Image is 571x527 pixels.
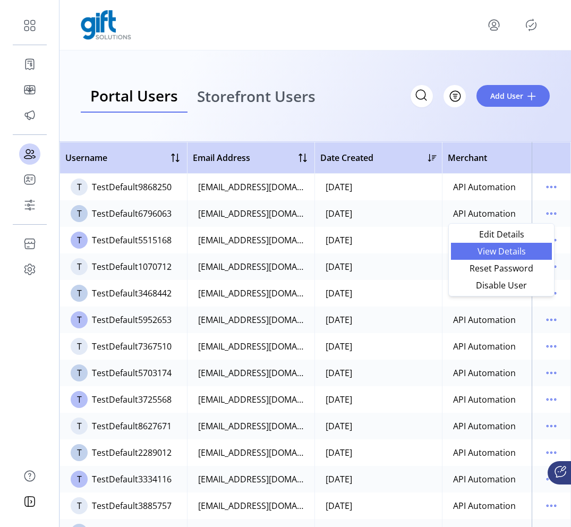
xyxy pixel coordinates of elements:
div: [EMAIL_ADDRESS][DOMAIN_NAME] [198,420,304,432]
div: TestDefault7367510 [92,340,172,353]
button: Add User [476,85,550,107]
div: [EMAIL_ADDRESS][DOMAIN_NAME] [198,340,304,353]
div: TestDefault3885757 [92,499,172,512]
span: T [77,446,82,459]
button: menu [543,471,560,488]
div: [EMAIL_ADDRESS][DOMAIN_NAME] [198,181,304,193]
span: T [77,499,82,512]
div: TestDefault3725568 [92,393,172,406]
td: [DATE] [314,200,442,227]
div: [EMAIL_ADDRESS][DOMAIN_NAME] [198,393,304,406]
div: TestDefault8627671 [92,420,172,432]
div: TestDefault6796063 [92,207,172,220]
span: Edit Details [457,230,546,239]
div: [EMAIL_ADDRESS][DOMAIN_NAME] [198,473,304,486]
div: TestDefault9868250 [92,181,172,193]
div: [EMAIL_ADDRESS][DOMAIN_NAME] [198,446,304,459]
td: [DATE] [314,280,442,307]
span: T [77,207,82,220]
span: T [77,313,82,326]
span: T [77,420,82,432]
input: Search [411,85,433,107]
div: [EMAIL_ADDRESS][DOMAIN_NAME] [198,260,304,273]
span: Reset Password [457,264,546,273]
td: [DATE] [314,307,442,333]
li: View Details [451,243,552,260]
span: View Details [457,247,546,256]
li: Edit Details [451,226,552,243]
span: Disable User [457,281,546,290]
div: TestDefault5703174 [92,367,172,379]
span: Storefront Users [197,89,316,104]
button: menu [485,16,502,33]
span: T [77,181,82,193]
div: TestDefault3468442 [92,287,172,300]
div: API Automation [453,420,516,432]
div: API Automation [453,499,516,512]
button: menu [543,444,560,461]
button: Publisher Panel [523,16,540,33]
button: menu [543,418,560,435]
div: API Automation [453,313,516,326]
div: API Automation [453,181,516,193]
td: [DATE] [314,466,442,492]
button: menu [543,364,560,381]
td: [DATE] [314,386,442,413]
div: [EMAIL_ADDRESS][DOMAIN_NAME] [198,499,304,512]
button: menu [543,205,560,222]
span: Username [65,151,107,164]
td: [DATE] [314,227,442,253]
div: [EMAIL_ADDRESS][DOMAIN_NAME] [198,234,304,246]
div: TestDefault5952653 [92,313,172,326]
a: Portal Users [81,80,188,113]
span: T [77,260,82,273]
span: T [77,473,82,486]
a: Storefront Users [188,80,325,113]
div: [EMAIL_ADDRESS][DOMAIN_NAME] [198,287,304,300]
td: [DATE] [314,413,442,439]
button: menu [543,391,560,408]
div: API Automation [453,207,516,220]
div: TestDefault1070712 [92,260,172,273]
span: Add User [490,90,523,101]
span: Merchant [448,151,487,164]
li: Reset Password [451,260,552,277]
div: [EMAIL_ADDRESS][DOMAIN_NAME] [198,207,304,220]
span: Email Address [193,151,250,164]
td: [DATE] [314,333,442,360]
span: Portal Users [90,88,178,103]
li: Disable User [451,277,552,294]
img: logo [81,10,131,40]
button: menu [543,338,560,355]
td: [DATE] [314,439,442,466]
button: menu [543,311,560,328]
div: API Automation [453,393,516,406]
span: T [77,393,82,406]
div: TestDefault5515168 [92,234,172,246]
div: TestDefault3334116 [92,473,172,486]
div: API Automation [453,446,516,459]
div: [EMAIL_ADDRESS][DOMAIN_NAME] [198,367,304,379]
button: Filter Button [444,85,466,107]
td: [DATE] [314,492,442,519]
td: [DATE] [314,174,442,200]
div: TestDefault2289012 [92,446,172,459]
div: API Automation [453,473,516,486]
div: [EMAIL_ADDRESS][DOMAIN_NAME] [198,313,304,326]
div: API Automation [453,367,516,379]
span: T [77,340,82,353]
span: T [77,367,82,379]
button: menu [543,497,560,514]
button: menu [543,178,560,195]
span: T [77,287,82,300]
span: T [77,234,82,246]
td: [DATE] [314,360,442,386]
td: [DATE] [314,253,442,280]
div: API Automation [453,340,516,353]
span: Date Created [320,151,373,164]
